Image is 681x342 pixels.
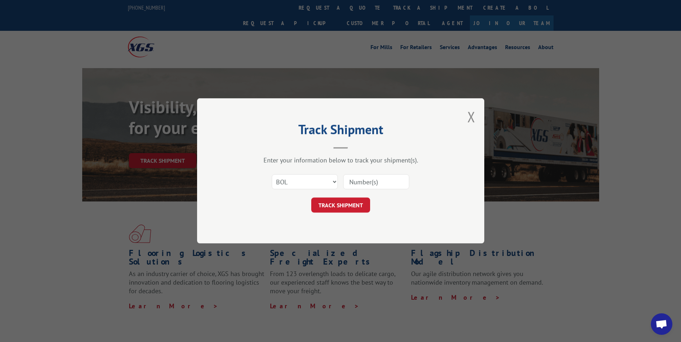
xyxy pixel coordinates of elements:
[233,156,448,165] div: Enter your information below to track your shipment(s).
[651,313,672,335] div: Open chat
[311,198,370,213] button: TRACK SHIPMENT
[467,107,475,126] button: Close modal
[343,175,409,190] input: Number(s)
[233,124,448,138] h2: Track Shipment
